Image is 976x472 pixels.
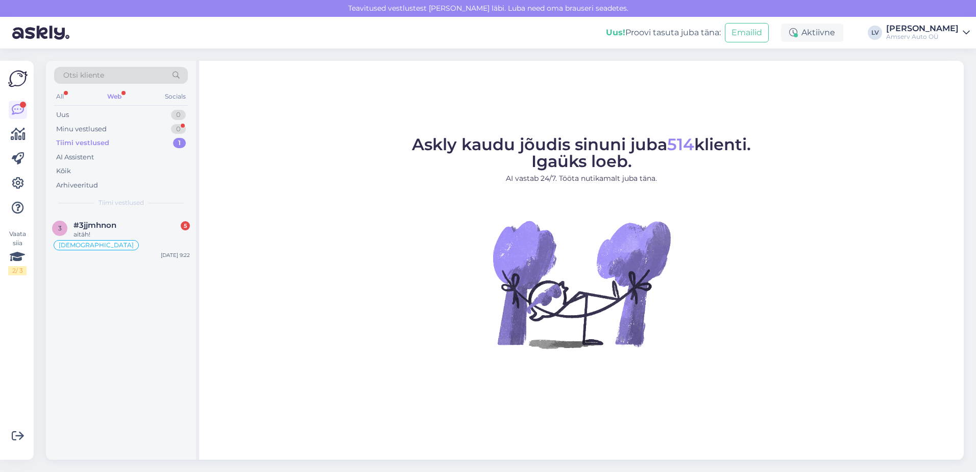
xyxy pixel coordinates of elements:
div: 2 / 3 [8,266,27,275]
div: Kõik [56,166,71,176]
div: Uus [56,110,69,120]
span: Otsi kliente [63,70,104,81]
div: Arhiveeritud [56,180,98,191]
button: Emailid [725,23,769,42]
div: AI Assistent [56,152,94,162]
p: AI vastab 24/7. Tööta nutikamalt juba täna. [412,173,751,184]
div: Tiimi vestlused [56,138,109,148]
div: Amserv Auto OÜ [886,33,959,41]
div: All [54,90,66,103]
img: No Chat active [490,192,673,376]
span: Tiimi vestlused [99,198,144,207]
span: Askly kaudu jõudis sinuni juba klienti. Igaüks loeb. [412,134,751,171]
div: 0 [171,124,186,134]
span: 514 [667,134,694,154]
div: Minu vestlused [56,124,107,134]
div: 1 [173,138,186,148]
span: 3 [58,224,62,232]
span: #3jjmhnon [74,221,116,230]
div: Vaata siia [8,229,27,275]
div: Aktiivne [781,23,843,42]
div: Socials [163,90,188,103]
span: [DEMOGRAPHIC_DATA] [59,242,134,248]
div: 5 [181,221,190,230]
div: [DATE] 9:22 [161,251,190,259]
div: Web [105,90,124,103]
div: [PERSON_NAME] [886,25,959,33]
div: Proovi tasuta juba täna: [606,27,721,39]
div: LV [868,26,882,40]
a: [PERSON_NAME]Amserv Auto OÜ [886,25,970,41]
div: aitäh! [74,230,190,239]
div: 0 [171,110,186,120]
img: Askly Logo [8,69,28,88]
b: Uus! [606,28,625,37]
